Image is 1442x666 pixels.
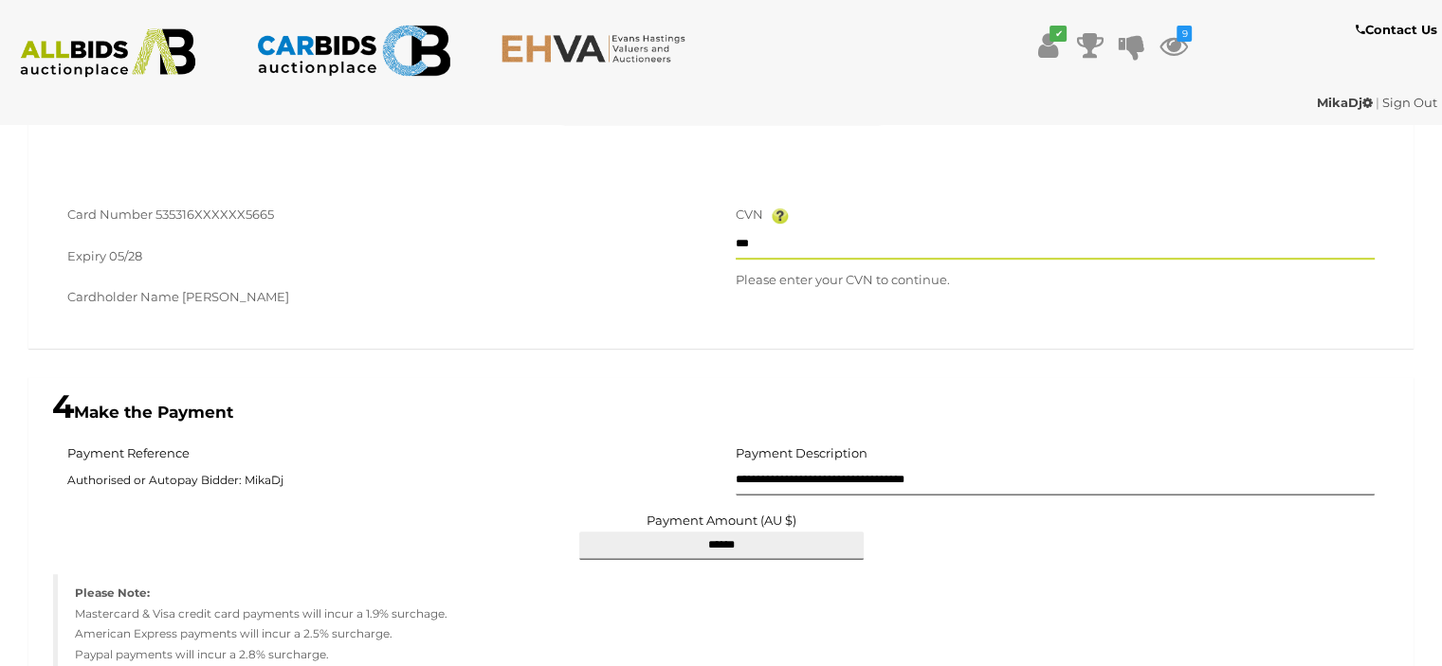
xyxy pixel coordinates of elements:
[647,513,796,527] label: Payment Amount (AU $)
[1382,95,1437,110] a: Sign Out
[256,19,451,82] img: CARBIDS.com.au
[501,33,696,63] img: EHVA.com.au
[1356,19,1442,41] a: Contact Us
[1033,28,1062,63] a: ✔
[736,269,1376,291] p: Please enter your CVN to continue.
[1159,28,1187,63] a: 9
[67,446,190,459] h5: Payment Reference
[772,208,789,224] img: Help
[1356,22,1437,37] b: Contact Us
[10,28,206,78] img: ALLBIDS.com.au
[109,248,142,263] span: 05/28
[1317,95,1376,110] a: MikaDj
[182,289,289,304] span: [PERSON_NAME]
[736,204,763,225] label: CVN
[1177,26,1192,42] i: 9
[52,403,233,422] b: Make the Payment
[1376,95,1379,110] span: |
[67,204,153,225] label: Card Number
[67,467,707,495] span: Authorised or Autopay Bidder: MikaDj
[736,446,867,459] h5: Payment Description
[67,286,179,308] label: Cardholder Name
[1317,95,1373,110] strong: MikaDj
[1050,26,1067,42] i: ✔
[75,585,150,600] strong: Please Note:
[67,245,106,267] label: Expiry
[155,207,274,222] span: 535316XXXXXX5665
[52,387,74,426] span: 4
